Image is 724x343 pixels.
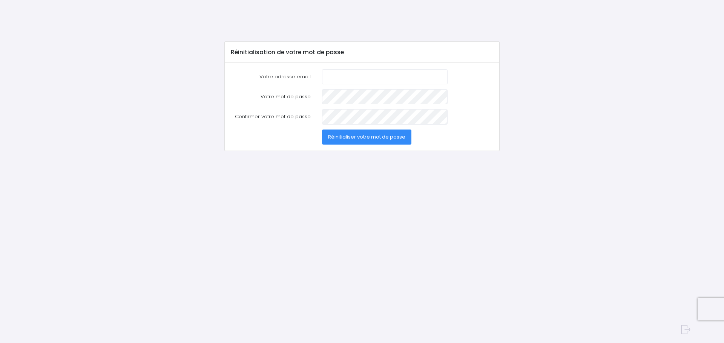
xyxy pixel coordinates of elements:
label: Votre adresse email [225,69,316,84]
label: Votre mot de passe [225,89,316,104]
span: Réinitialiser votre mot de passe [328,133,405,140]
button: Réinitialiser votre mot de passe [322,130,411,145]
label: Confirmer votre mot de passe [225,109,316,124]
div: Réinitialisation de votre mot de passe [225,42,499,63]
